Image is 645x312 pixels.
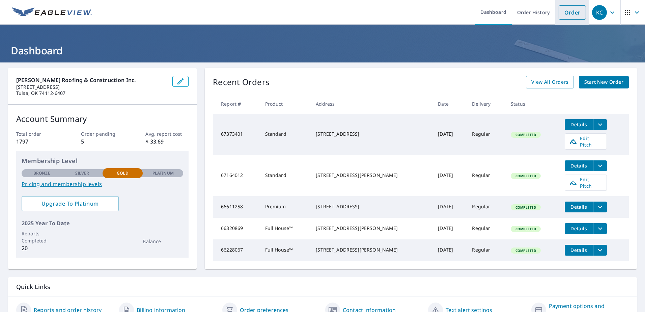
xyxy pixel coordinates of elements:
[511,205,540,210] span: Completed
[22,230,62,244] p: Reports Completed
[8,44,637,57] h1: Dashboard
[593,245,607,256] button: filesDropdownBtn-66228067
[213,239,259,261] td: 66228067
[432,239,467,261] td: [DATE]
[152,170,174,176] p: Platinum
[569,135,602,148] span: Edit Pitch
[213,196,259,218] td: 66611258
[432,114,467,155] td: [DATE]
[593,160,607,171] button: filesDropdownBtn-67164012
[16,113,189,125] p: Account Summary
[569,162,589,169] span: Details
[569,225,589,232] span: Details
[432,218,467,239] td: [DATE]
[565,160,593,171] button: detailsBtn-67164012
[565,245,593,256] button: detailsBtn-66228067
[526,76,574,88] a: View All Orders
[145,130,189,137] p: Avg. report cost
[316,246,427,253] div: [STREET_ADDRESS][PERSON_NAME]
[467,155,505,196] td: Regular
[316,131,427,137] div: [STREET_ADDRESS]
[432,155,467,196] td: [DATE]
[81,130,124,137] p: Order pending
[213,94,259,114] th: Report #
[565,175,607,191] a: Edit Pitch
[33,170,50,176] p: Bronze
[16,137,59,146] p: 1797
[569,247,589,253] span: Details
[593,223,607,234] button: filesDropdownBtn-66320869
[511,248,540,253] span: Completed
[569,176,602,189] span: Edit Pitch
[467,218,505,239] td: Regular
[260,155,311,196] td: Standard
[316,172,427,179] div: [STREET_ADDRESS][PERSON_NAME]
[260,218,311,239] td: Full House™
[81,137,124,146] p: 5
[22,196,119,211] a: Upgrade To Platinum
[16,90,167,96] p: Tulsa, OK 74112-6407
[260,239,311,261] td: Full House™
[75,170,89,176] p: Silver
[117,170,128,176] p: Gold
[310,94,432,114] th: Address
[22,244,62,252] p: 20
[593,202,607,212] button: filesDropdownBtn-66611258
[260,114,311,155] td: Standard
[511,174,540,178] span: Completed
[584,78,623,86] span: Start New Order
[316,203,427,210] div: [STREET_ADDRESS]
[511,227,540,231] span: Completed
[213,76,270,88] p: Recent Orders
[213,218,259,239] td: 66320869
[531,78,568,86] span: View All Orders
[467,114,505,155] td: Regular
[22,219,183,227] p: 2025 Year To Date
[145,137,189,146] p: $ 33.69
[579,76,629,88] a: Start New Order
[16,84,167,90] p: [STREET_ADDRESS]
[559,5,586,20] a: Order
[467,94,505,114] th: Delivery
[12,7,92,18] img: EV Logo
[565,202,593,212] button: detailsBtn-66611258
[260,196,311,218] td: Premium
[593,119,607,130] button: filesDropdownBtn-67373401
[432,94,467,114] th: Date
[16,76,167,84] p: [PERSON_NAME] Roofing & Construction Inc.
[565,133,607,150] a: Edit Pitch
[16,283,629,291] p: Quick Links
[569,121,589,128] span: Details
[22,156,183,165] p: Membership Level
[569,204,589,210] span: Details
[16,130,59,137] p: Total order
[592,5,607,20] div: KC
[143,238,183,245] p: Balance
[467,196,505,218] td: Regular
[260,94,311,114] th: Product
[467,239,505,261] td: Regular
[27,200,113,207] span: Upgrade To Platinum
[213,114,259,155] td: 67373401
[316,225,427,232] div: [STREET_ADDRESS][PERSON_NAME]
[565,223,593,234] button: detailsBtn-66320869
[511,132,540,137] span: Completed
[22,180,183,188] a: Pricing and membership levels
[432,196,467,218] td: [DATE]
[213,155,259,196] td: 67164012
[565,119,593,130] button: detailsBtn-67373401
[505,94,559,114] th: Status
